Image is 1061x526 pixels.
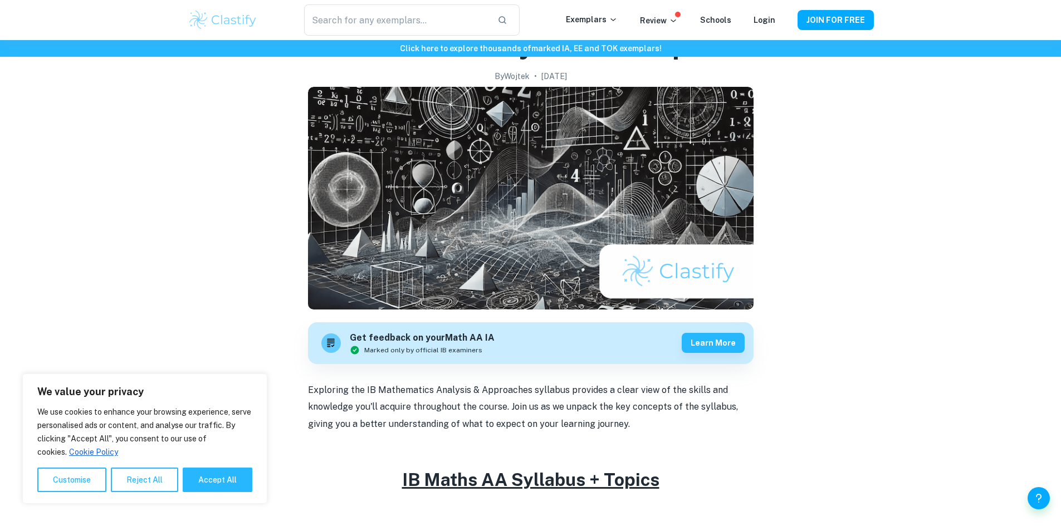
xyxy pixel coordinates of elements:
[308,87,754,309] img: IB Maths AA Syllabus + Topics cover image
[534,70,537,82] p: •
[1028,487,1050,509] button: Help and Feedback
[37,385,252,399] p: We value your privacy
[640,14,678,27] p: Review
[188,9,258,31] img: Clastify logo
[350,331,495,345] h6: Get feedback on your Math AA IA
[2,42,1059,55] h6: Click here to explore thousands of marked IA, EE and TOK exemplars !
[183,468,252,492] button: Accept All
[495,70,530,82] h2: By Wojtek
[111,468,178,492] button: Reject All
[541,70,567,82] h2: [DATE]
[37,405,252,459] p: We use cookies to enhance your browsing experience, serve personalised ads or content, and analys...
[364,345,482,355] span: Marked only by official IB examiners
[754,16,775,24] a: Login
[402,469,659,490] u: IB Maths AA Syllabus + Topics
[700,16,731,24] a: Schools
[22,373,267,504] div: We value your privacy
[798,10,874,30] button: JOIN FOR FREE
[308,322,754,364] a: Get feedback on yourMath AA IAMarked only by official IB examinersLearn more
[304,4,488,36] input: Search for any exemplars...
[566,13,618,26] p: Exemplars
[682,333,745,353] button: Learn more
[308,382,754,432] p: Exploring the IB Mathematics Analysis & Approaches syllabus provides a clear view of the skills a...
[69,447,119,457] a: Cookie Policy
[37,468,106,492] button: Customise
